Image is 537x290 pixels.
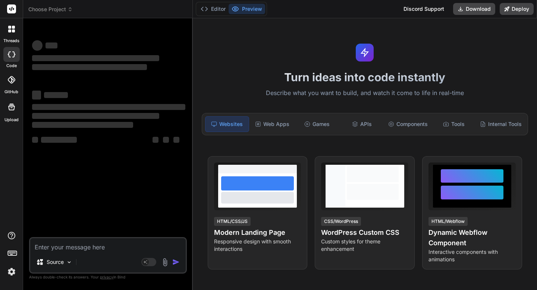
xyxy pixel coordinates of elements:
span: ‌ [41,137,77,143]
p: Describe what you want to build, and watch it come to life in real-time [197,88,533,98]
span: ‌ [32,113,159,119]
div: Discord Support [399,3,449,15]
p: Source [47,258,64,266]
span: ‌ [163,137,169,143]
span: ‌ [32,55,159,61]
span: ‌ [153,137,158,143]
div: Tools [432,116,475,132]
span: ‌ [32,137,38,143]
p: Interactive components with animations [428,248,516,263]
span: privacy [100,275,113,279]
span: ‌ [173,137,179,143]
h1: Turn ideas into code instantly [197,70,533,84]
button: Editor [198,4,229,14]
div: Web Apps [251,116,294,132]
div: Games [295,116,339,132]
label: Upload [4,117,19,123]
div: CSS/WordPress [321,217,361,226]
p: Always double-check its answers. Your in Bind [29,274,187,281]
div: HTML/CSS/JS [214,217,251,226]
span: ‌ [44,92,68,98]
img: attachment [161,258,169,267]
span: ‌ [32,64,147,70]
img: settings [5,265,18,278]
button: Preview [229,4,265,14]
h4: WordPress Custom CSS [321,227,408,238]
h4: Dynamic Webflow Component [428,227,516,248]
span: ‌ [32,104,185,110]
div: APIs [340,116,383,132]
div: HTML/Webflow [428,217,468,226]
div: Internal Tools [477,116,525,132]
div: Components [385,116,431,132]
span: ‌ [45,42,57,48]
label: code [6,63,17,69]
p: Responsive design with smooth interactions [214,238,301,253]
label: threads [3,38,19,44]
span: Choose Project [28,6,73,13]
h4: Modern Landing Page [214,227,301,238]
span: ‌ [32,40,43,51]
span: ‌ [32,122,133,128]
img: icon [172,258,180,266]
p: Custom styles for theme enhancement [321,238,408,253]
button: Deploy [500,3,534,15]
span: ‌ [32,91,41,100]
img: Pick Models [66,259,72,265]
div: Websites [205,116,249,132]
label: GitHub [4,89,18,95]
button: Download [453,3,495,15]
